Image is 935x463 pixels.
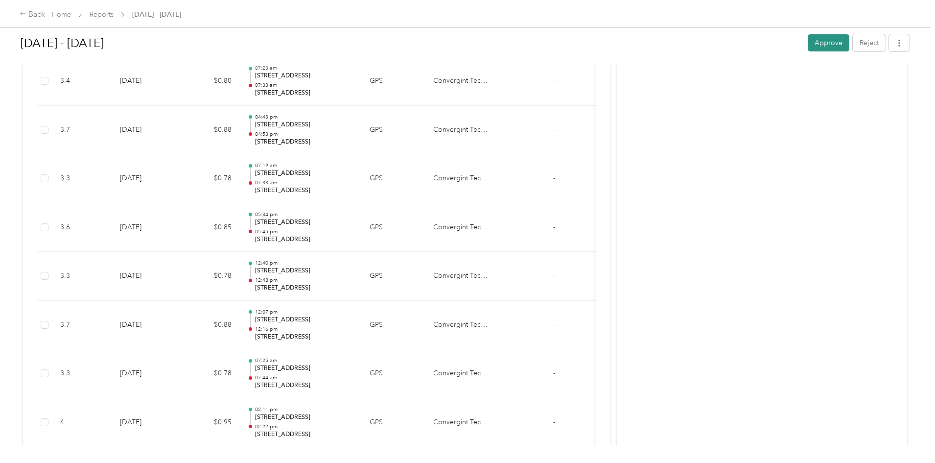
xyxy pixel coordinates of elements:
td: [DATE] [112,203,181,252]
p: [STREET_ADDRESS] [255,267,354,275]
td: Convergint Technologies [425,301,499,350]
div: Back [20,9,45,21]
td: Convergint Technologies [425,252,499,301]
p: 12:40 pm [255,260,354,267]
p: [STREET_ADDRESS] [255,381,354,390]
p: 04:43 pm [255,114,354,121]
p: 05:34 pm [255,211,354,218]
td: Convergint Technologies [425,349,499,398]
p: 12:07 pm [255,309,354,316]
td: $0.85 [181,203,239,252]
td: $0.95 [181,398,239,447]
a: Reports [90,10,114,19]
td: 3.4 [52,57,112,106]
p: [STREET_ADDRESS] [255,121,354,129]
span: - [553,223,555,231]
p: [STREET_ADDRESS] [255,169,354,178]
p: 02:22 pm [255,423,354,430]
p: [STREET_ADDRESS] [255,333,354,341]
td: GPS [362,252,425,301]
p: 07:33 am [255,82,354,89]
span: [DATE] - [DATE] [132,9,181,20]
p: 12:48 pm [255,277,354,284]
p: [STREET_ADDRESS] [255,430,354,439]
p: 04:53 pm [255,131,354,138]
td: Convergint Technologies [425,106,499,155]
td: 4 [52,398,112,447]
td: Convergint Technologies [425,154,499,203]
p: [STREET_ADDRESS] [255,413,354,422]
p: [STREET_ADDRESS] [255,284,354,292]
p: 07:25 am [255,357,354,364]
p: [STREET_ADDRESS] [255,72,354,80]
iframe: Everlance-gr Chat Button Frame [880,408,935,463]
span: - [553,369,555,377]
td: $0.88 [181,106,239,155]
td: GPS [362,398,425,447]
td: $0.78 [181,349,239,398]
p: [STREET_ADDRESS] [255,316,354,324]
td: 3.6 [52,203,112,252]
td: GPS [362,57,425,106]
td: GPS [362,154,425,203]
td: [DATE] [112,252,181,301]
td: GPS [362,301,425,350]
span: - [553,76,555,85]
p: 07:33 am [255,179,354,186]
td: 3.3 [52,154,112,203]
span: - [553,125,555,134]
span: - [553,174,555,182]
td: GPS [362,203,425,252]
p: 05:45 pm [255,228,354,235]
td: GPS [362,349,425,398]
td: Convergint Technologies [425,203,499,252]
td: GPS [362,106,425,155]
button: Approve [808,34,849,51]
h1: Aug 1 - 31, 2025 [21,31,801,55]
td: [DATE] [112,301,181,350]
td: Convergint Technologies [425,57,499,106]
p: [STREET_ADDRESS] [255,235,354,244]
td: [DATE] [112,57,181,106]
span: - [553,271,555,280]
td: 3.7 [52,106,112,155]
p: [STREET_ADDRESS] [255,218,354,227]
td: $0.88 [181,301,239,350]
p: 07:19 am [255,162,354,169]
td: $0.78 [181,252,239,301]
p: [STREET_ADDRESS] [255,138,354,146]
td: $0.78 [181,154,239,203]
button: Reject [853,34,886,51]
td: $0.80 [181,57,239,106]
td: [DATE] [112,349,181,398]
span: - [553,320,555,329]
td: [DATE] [112,106,181,155]
td: 3.3 [52,349,112,398]
td: Convergint Technologies [425,398,499,447]
td: 3.3 [52,252,112,301]
p: 12:16 pm [255,326,354,333]
td: [DATE] [112,154,181,203]
p: [STREET_ADDRESS] [255,89,354,97]
td: 3.7 [52,301,112,350]
p: [STREET_ADDRESS] [255,364,354,373]
td: [DATE] [112,398,181,447]
p: 07:44 am [255,374,354,381]
span: - [553,418,555,426]
a: Home [52,10,71,19]
p: 02:11 pm [255,406,354,413]
p: [STREET_ADDRESS] [255,186,354,195]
